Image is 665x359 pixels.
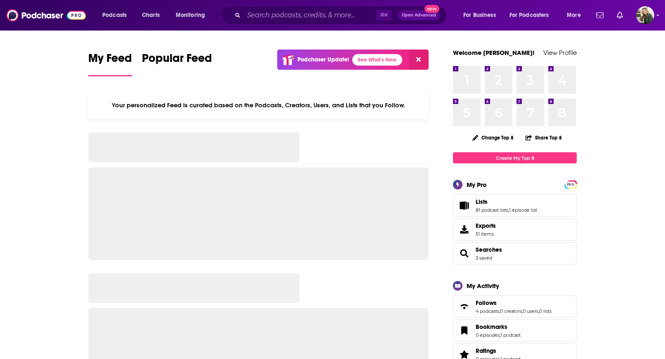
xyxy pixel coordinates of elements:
span: For Podcasters [509,9,549,21]
button: open menu [504,9,561,22]
span: For Business [463,9,496,21]
a: PRO [566,181,575,187]
a: 3 saved [476,255,492,261]
a: Lists [456,200,472,211]
a: Show notifications dropdown [613,8,626,22]
span: , [538,308,539,314]
a: Searches [476,246,502,253]
span: Lists [453,194,577,217]
a: View Profile [543,49,577,57]
span: 51 items [476,231,496,237]
p: Podchaser Update! [297,56,349,63]
div: Your personalized Feed is curated based on the Podcasts, Creators, Users, and Lists that you Follow. [88,91,429,119]
div: Search podcasts, credits, & more... [229,6,455,25]
button: open menu [97,9,137,22]
a: Show notifications dropdown [593,8,607,22]
a: 0 users [523,308,538,314]
span: Exports [476,222,496,229]
span: PRO [566,182,575,188]
span: More [567,9,581,21]
a: Charts [137,9,165,22]
a: 0 episodes [476,332,500,338]
a: 81 podcast lists [476,207,508,213]
a: 0 creators [500,308,522,314]
div: My Pro [467,181,487,189]
a: 1 podcast [500,332,521,338]
a: Lists [476,198,537,205]
span: Searches [453,242,577,265]
span: New [424,5,439,13]
div: My Activity [467,282,499,290]
a: Bookmarks [456,325,472,336]
a: Searches [456,248,472,259]
a: Follows [456,301,472,312]
a: 1 episode list [509,207,537,213]
button: Change Top 8 [467,132,519,143]
input: Search podcasts, credits, & more... [244,9,376,22]
span: , [522,308,523,314]
span: , [499,308,500,314]
button: open menu [457,9,506,22]
span: Follows [476,299,497,307]
span: Bookmarks [476,323,507,331]
img: Podchaser - Follow, Share and Rate Podcasts [7,7,86,23]
a: Ratings [476,347,521,354]
span: Bookmarks [453,319,577,342]
img: User Profile [636,6,654,24]
span: Ratings [476,347,496,354]
span: Open Advanced [402,13,436,17]
button: Share Top 8 [525,130,562,146]
span: Follows [453,295,577,318]
span: Popular Feed [142,51,212,70]
span: , [508,207,509,213]
a: Follows [476,299,552,307]
a: My Feed [88,51,132,76]
span: ⌘ K [376,10,391,21]
span: Logged in as julepmarketing [636,6,654,24]
button: Show profile menu [636,6,654,24]
a: See What's New [352,54,402,66]
span: Monitoring [176,9,205,21]
span: Lists [476,198,488,205]
a: Welcome [PERSON_NAME]! [453,49,535,57]
span: My Feed [88,51,132,70]
span: Exports [456,224,472,235]
a: Create My Top 8 [453,152,577,163]
a: 4 podcasts [476,308,499,314]
span: Charts [142,9,160,21]
button: Open AdvancedNew [398,10,440,20]
button: open menu [170,9,216,22]
a: Exports [453,218,577,241]
a: Bookmarks [476,323,521,331]
a: 0 lists [539,308,552,314]
span: Podcasts [102,9,127,21]
a: Popular Feed [142,51,212,76]
button: open menu [561,9,591,22]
